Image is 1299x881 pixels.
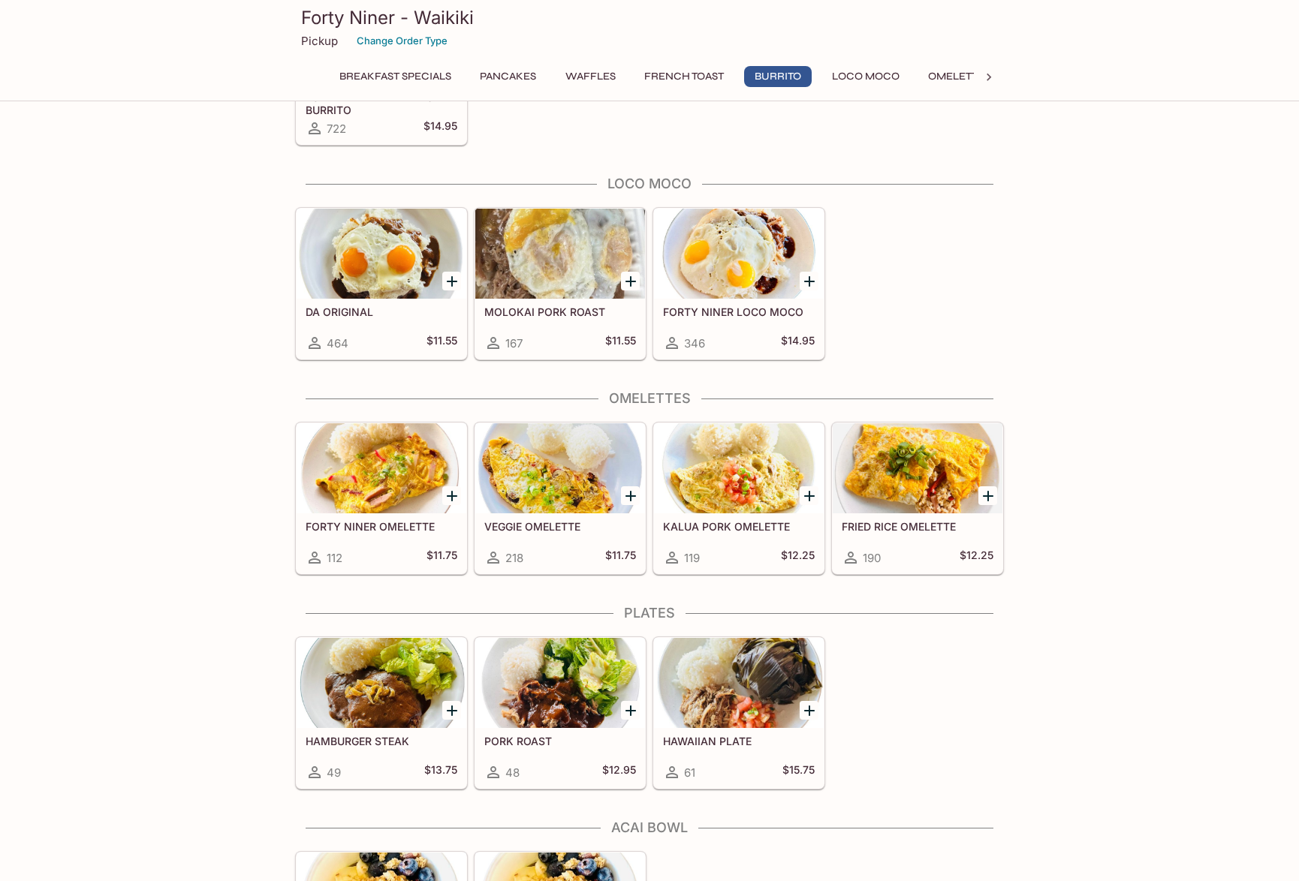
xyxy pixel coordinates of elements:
div: FRIED RICE OMELETTE [833,423,1002,513]
h4: Loco Moco [295,176,1004,192]
span: 48 [505,765,520,780]
a: KALUA PORK OMELETTE119$12.25 [653,422,824,574]
a: HAWAIIAN PLATE61$15.75 [653,637,824,789]
a: HAMBURGER STEAK49$13.75 [296,637,467,789]
button: Waffles [556,66,624,87]
span: 464 [327,336,348,350]
h5: FORTY NINER BREAKFAST BURRITO [306,91,457,116]
button: Burrito [744,66,812,87]
h5: $12.25 [960,549,993,567]
h5: $13.75 [424,763,457,781]
span: 190 [863,551,881,565]
button: Add FRIED RICE OMELETTE [978,486,997,505]
div: FORTY NINER LOCO MOCO [654,209,824,299]
h5: HAMBURGER STEAK [306,735,457,747]
div: FORTY NINER OMELETTE [297,423,466,513]
button: Add VEGGIE OMELETTE [621,486,640,505]
span: 119 [684,551,700,565]
span: 167 [505,336,523,350]
a: PORK ROAST48$12.95 [475,637,646,789]
a: FRIED RICE OMELETTE190$12.25 [832,422,1003,574]
button: Add DA ORIGINAL [442,272,461,290]
span: 112 [327,551,342,565]
h5: VEGGIE OMELETTE [484,520,636,533]
button: Add PORK ROAST [621,701,640,720]
button: French Toast [636,66,732,87]
button: Change Order Type [350,29,454,53]
button: Breakfast Specials [331,66,460,87]
a: VEGGIE OMELETTE218$11.75 [475,422,646,574]
a: DA ORIGINAL464$11.55 [296,208,467,359]
a: FORTY NINER OMELETTE112$11.75 [296,422,467,574]
span: 61 [684,765,695,780]
button: Add HAWAIIAN PLATE [800,701,818,720]
h5: $11.55 [605,334,636,352]
h5: $11.75 [426,549,457,567]
h5: $15.75 [782,763,815,781]
h5: KALUA PORK OMELETTE [663,520,815,533]
h4: Omelettes [295,390,1004,407]
button: Add HAMBURGER STEAK [442,701,461,720]
h5: PORK ROAST [484,735,636,747]
button: Add FORTY NINER OMELETTE [442,486,461,505]
div: KALUA PORK OMELETTE [654,423,824,513]
h5: $14.95 [781,334,815,352]
span: 49 [327,765,341,780]
h5: MOLOKAI PORK ROAST [484,305,636,318]
div: PORK ROAST [475,638,645,728]
div: VEGGIE OMELETTE [475,423,645,513]
div: MOLOKAI PORK ROAST [475,209,645,299]
button: Pancakes [472,66,544,87]
button: Loco Moco [824,66,908,87]
button: Add FORTY NINER LOCO MOCO [800,272,818,290]
h3: Forty Niner - Waikiki [301,6,998,29]
h5: $14.95 [423,119,457,137]
button: Add KALUA PORK OMELETTE [800,486,818,505]
span: 722 [327,122,346,136]
p: Pickup [301,34,338,48]
button: Omelettes [920,66,999,87]
h5: FRIED RICE OMELETTE [842,520,993,533]
h5: FORTY NINER OMELETTE [306,520,457,533]
h5: $12.95 [602,763,636,781]
div: HAWAIIAN PLATE [654,638,824,728]
h4: Plates [295,605,1004,621]
button: Add MOLOKAI PORK ROAST [621,272,640,290]
h5: HAWAIIAN PLATE [663,735,815,747]
span: 346 [684,336,705,350]
h5: $12.25 [781,549,815,567]
a: MOLOKAI PORK ROAST167$11.55 [475,208,646,359]
span: 218 [505,551,523,565]
h5: DA ORIGINAL [306,305,457,318]
a: FORTY NINER LOCO MOCO346$14.95 [653,208,824,359]
h4: Acai Bowl [295,819,1004,836]
h5: $11.55 [426,334,457,352]
h5: $11.75 [605,549,636,567]
div: DA ORIGINAL [297,209,466,299]
h5: FORTY NINER LOCO MOCO [663,305,815,318]
div: HAMBURGER STEAK [297,638,466,728]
